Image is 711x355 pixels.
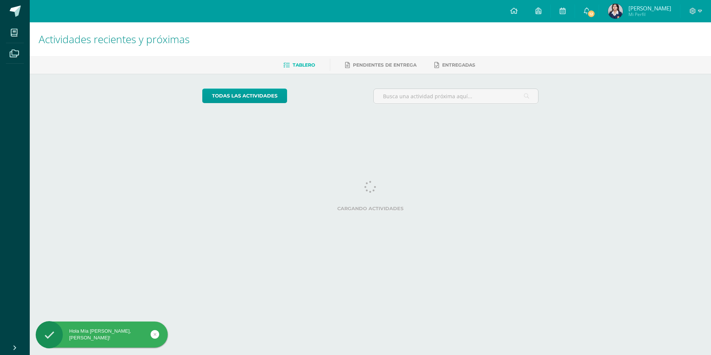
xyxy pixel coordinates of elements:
[628,11,671,17] span: Mi Perfil
[442,62,475,68] span: Entregadas
[345,59,416,71] a: Pendientes de entrega
[39,32,190,46] span: Actividades recientes y próximas
[628,4,671,12] span: [PERSON_NAME]
[434,59,475,71] a: Entregadas
[202,89,287,103] a: todas las Actividades
[202,206,539,211] label: Cargando actividades
[374,89,538,103] input: Busca una actividad próxima aquí...
[283,59,315,71] a: Tablero
[36,328,168,341] div: Hola Mía [PERSON_NAME], [PERSON_NAME]!
[293,62,315,68] span: Tablero
[587,10,595,18] span: 12
[353,62,416,68] span: Pendientes de entrega
[608,4,623,19] img: f17b8ca8f720e2b9777cddc4e5feb0ba.png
